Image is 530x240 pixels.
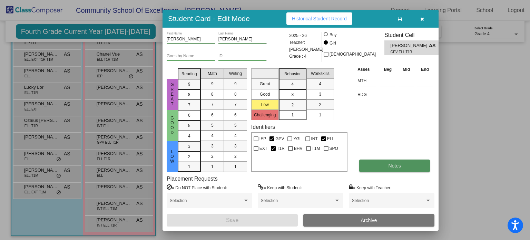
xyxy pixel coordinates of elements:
[211,91,214,97] span: 8
[289,53,306,60] span: Grade : 4
[388,163,401,169] span: Notes
[275,135,284,143] span: GPV
[357,89,376,100] input: assessment
[211,122,214,128] span: 5
[188,143,190,150] span: 3
[167,184,227,191] label: = Do NOT Place with Student:
[330,144,338,153] span: SPO
[429,42,439,49] span: AS
[284,71,301,77] span: Behavior
[234,153,237,160] span: 2
[311,135,318,143] span: INT
[169,82,175,106] span: Great
[292,16,347,21] span: Historical Student Record
[169,149,175,164] span: Low
[391,42,429,49] span: [PERSON_NAME]
[329,40,336,46] div: Girl
[188,92,190,98] span: 8
[234,122,237,128] span: 5
[327,135,334,143] span: ELL
[167,175,218,182] label: Placement Requests
[251,124,275,130] label: Identifiers
[259,144,267,153] span: EXT
[188,164,190,170] span: 1
[291,92,294,98] span: 3
[356,66,378,73] th: Asses
[289,32,307,39] span: 2025 - 26
[211,164,214,170] span: 1
[211,81,214,87] span: 9
[384,32,444,38] h3: Student Cell
[211,133,214,139] span: 4
[312,144,320,153] span: T1M
[168,14,250,23] h3: Student Card - Edit Mode
[167,214,298,227] button: Save
[226,217,238,223] span: Save
[188,81,190,87] span: 9
[234,112,237,118] span: 6
[378,66,397,73] th: Beg
[329,32,337,38] div: Boy
[349,184,392,191] label: = Keep with Teacher:
[234,102,237,108] span: 7
[169,116,175,135] span: Good
[291,102,294,108] span: 2
[291,81,294,87] span: 4
[319,112,321,118] span: 1
[211,112,214,118] span: 6
[277,144,285,153] span: T1R
[188,133,190,139] span: 4
[259,135,266,143] span: IEP
[229,70,242,77] span: Writing
[319,102,321,108] span: 2
[294,144,303,153] span: BHV
[181,71,197,77] span: Reading
[357,76,376,86] input: assessment
[319,91,321,97] span: 3
[211,143,214,149] span: 3
[319,81,321,87] span: 4
[415,66,434,73] th: End
[188,154,190,160] span: 2
[289,39,323,53] span: Teacher: [PERSON_NAME]
[391,49,424,55] span: GPV ELL T1R
[167,54,215,59] input: goes by name
[293,135,302,143] span: YGL
[286,12,352,25] button: Historical Student Record
[311,70,330,77] span: Workskills
[188,102,190,108] span: 7
[234,143,237,149] span: 3
[234,91,237,97] span: 8
[234,81,237,87] span: 9
[234,164,237,170] span: 1
[188,123,190,129] span: 5
[361,218,377,223] span: Archive
[330,50,376,58] span: [DEMOGRAPHIC_DATA]
[359,160,430,172] button: Notes
[188,112,190,118] span: 6
[258,184,302,191] label: = Keep with Student:
[291,112,294,118] span: 1
[208,70,217,77] span: Math
[211,153,214,160] span: 2
[234,133,237,139] span: 4
[303,214,434,227] button: Archive
[397,66,415,73] th: Mid
[211,102,214,108] span: 7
